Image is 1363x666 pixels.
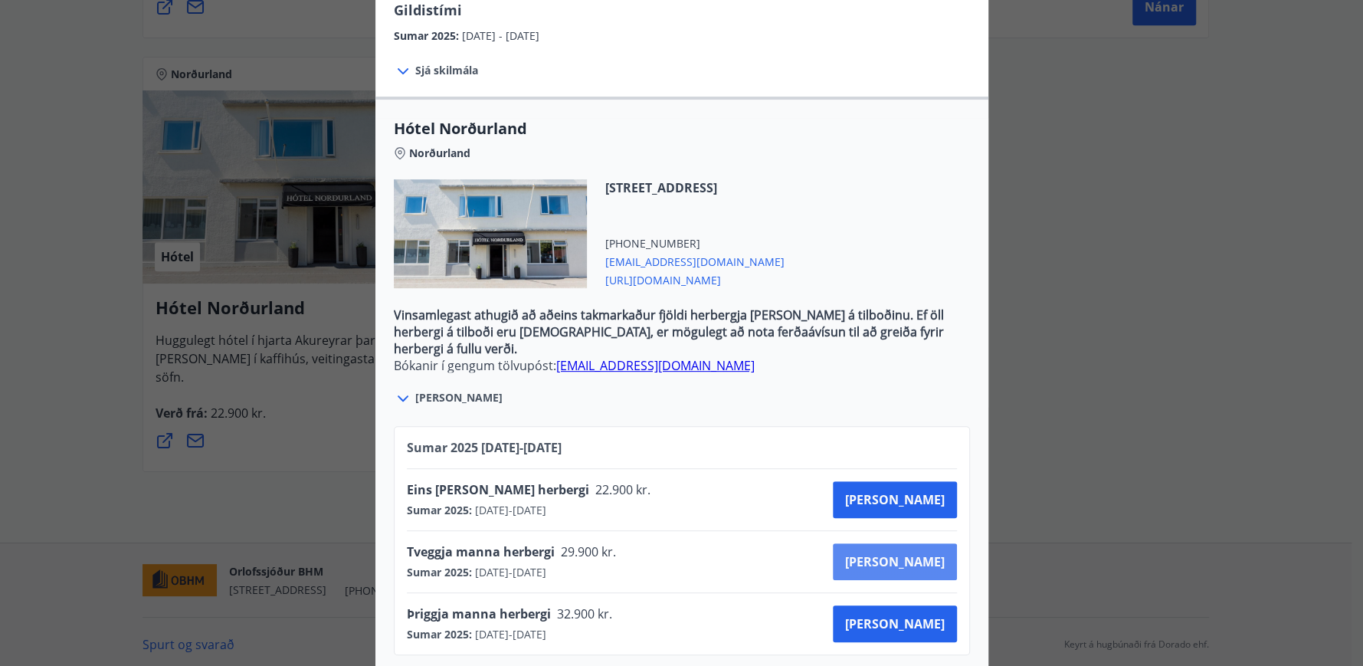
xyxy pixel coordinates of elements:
[605,270,785,288] span: [URL][DOMAIN_NAME]
[409,146,470,161] span: Norðurland
[462,28,539,43] span: [DATE] - [DATE]
[394,118,970,139] span: Hótel Norðurland
[605,236,785,251] span: [PHONE_NUMBER]
[605,251,785,270] span: [EMAIL_ADDRESS][DOMAIN_NAME]
[394,28,462,43] span: Sumar 2025 :
[605,179,785,196] span: [STREET_ADDRESS]
[415,63,478,78] span: Sjá skilmála
[394,1,462,19] span: Gildistími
